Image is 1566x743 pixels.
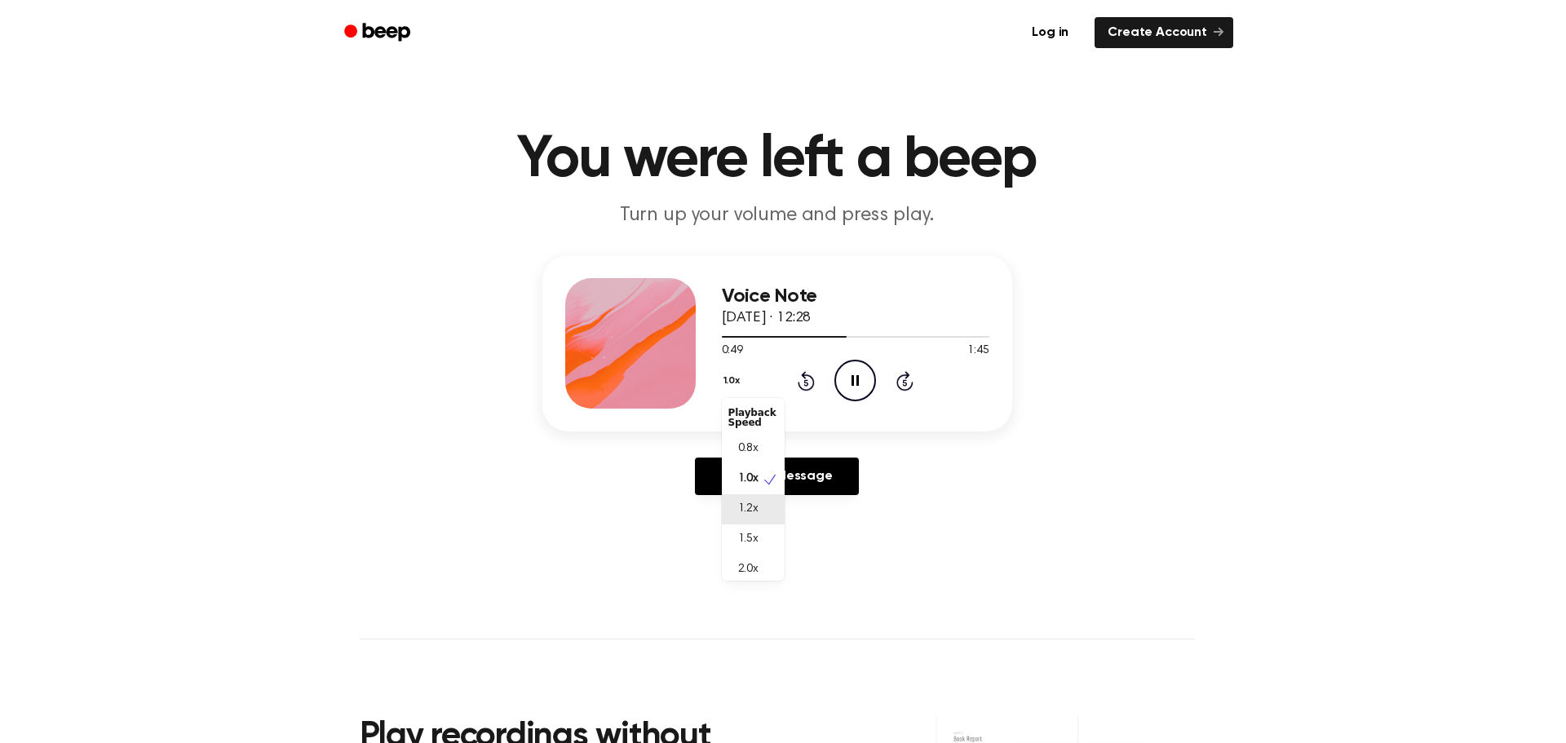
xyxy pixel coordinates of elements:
div: Playback Speed [722,401,785,434]
span: 1.5x [738,531,759,548]
span: 1.0x [738,471,759,488]
div: 1.0x [722,398,785,581]
span: 2.0x [738,561,759,578]
span: 0.8x [738,440,759,458]
button: 1.0x [722,367,746,395]
span: 1.2x [738,501,759,518]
